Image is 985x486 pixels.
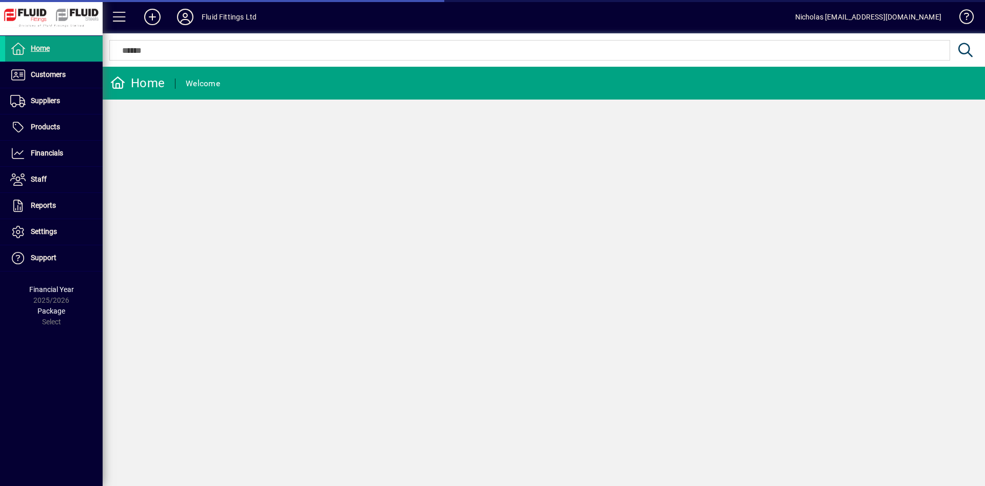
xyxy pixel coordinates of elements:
div: Home [110,75,165,91]
span: Support [31,254,56,262]
a: Settings [5,219,103,245]
a: Financials [5,141,103,166]
span: Customers [31,70,66,79]
span: Products [31,123,60,131]
button: Add [136,8,169,26]
span: Financials [31,149,63,157]
div: Welcome [186,75,220,92]
span: Package [37,307,65,315]
span: Staff [31,175,47,183]
a: Staff [5,167,103,192]
span: Reports [31,201,56,209]
a: Products [5,114,103,140]
a: Suppliers [5,88,103,114]
div: Fluid Fittings Ltd [202,9,257,25]
div: Nicholas [EMAIL_ADDRESS][DOMAIN_NAME] [795,9,941,25]
span: Settings [31,227,57,236]
a: Reports [5,193,103,219]
a: Customers [5,62,103,88]
span: Suppliers [31,96,60,105]
span: Financial Year [29,285,74,294]
button: Profile [169,8,202,26]
a: Knowledge Base [952,2,972,35]
span: Home [31,44,50,52]
a: Support [5,245,103,271]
